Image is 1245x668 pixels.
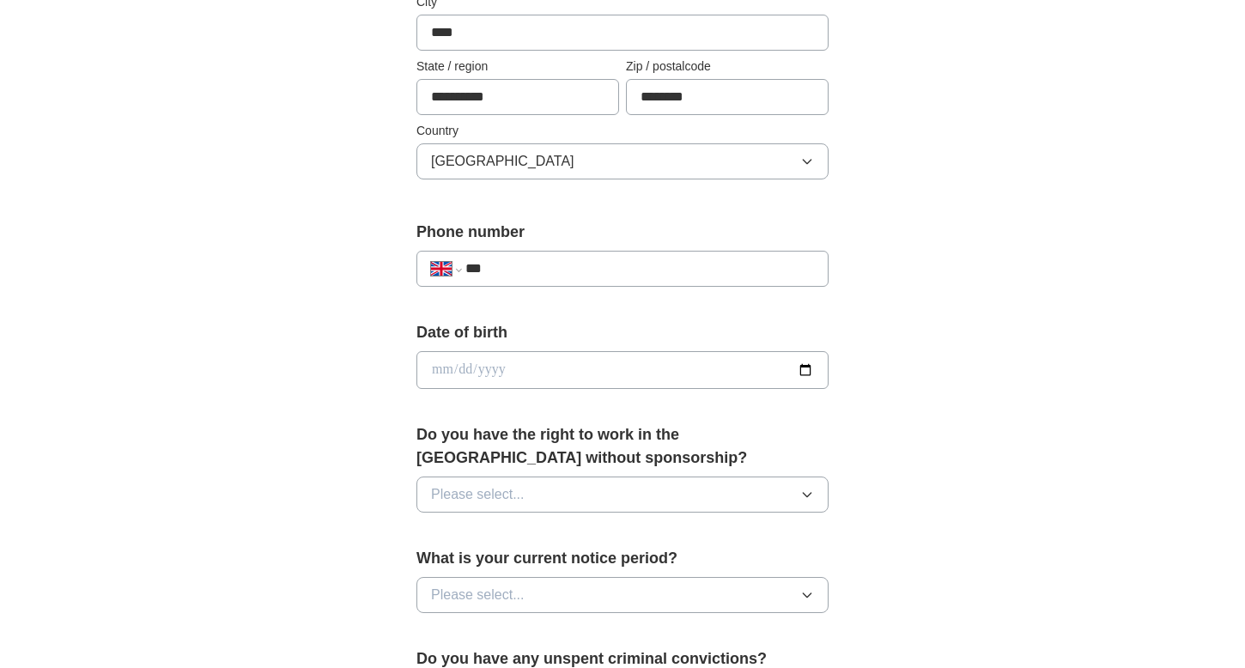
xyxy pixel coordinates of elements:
[626,58,829,76] label: Zip / postalcode
[431,585,525,605] span: Please select...
[431,484,525,505] span: Please select...
[416,321,829,344] label: Date of birth
[431,151,574,172] span: [GEOGRAPHIC_DATA]
[416,423,829,470] label: Do you have the right to work in the [GEOGRAPHIC_DATA] without sponsorship?
[416,547,829,570] label: What is your current notice period?
[416,143,829,179] button: [GEOGRAPHIC_DATA]
[416,577,829,613] button: Please select...
[416,58,619,76] label: State / region
[416,221,829,244] label: Phone number
[416,122,829,140] label: Country
[416,477,829,513] button: Please select...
